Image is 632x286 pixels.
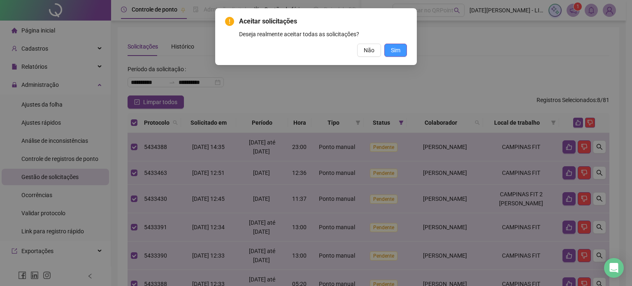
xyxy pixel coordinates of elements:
[225,17,234,26] span: exclamation-circle
[384,44,407,57] button: Sim
[364,46,374,55] span: Não
[357,44,381,57] button: Não
[604,258,624,278] div: Open Intercom Messenger
[239,30,407,39] div: Deseja realmente aceitar todas as solicitações?
[239,16,407,26] span: Aceitar solicitações
[391,46,400,55] span: Sim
